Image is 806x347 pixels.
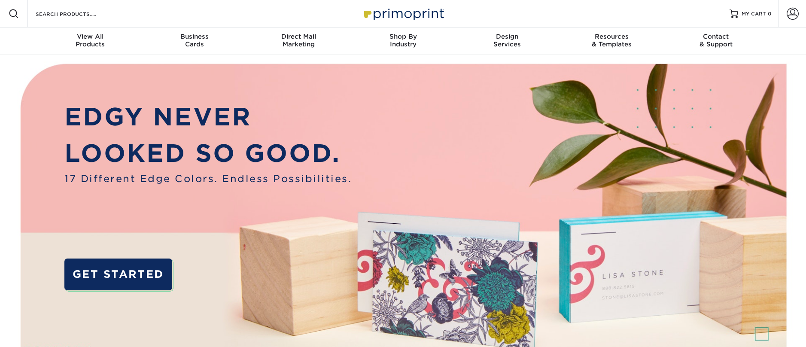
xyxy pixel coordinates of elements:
div: Products [38,33,143,48]
div: Services [455,33,560,48]
div: Cards [142,33,246,48]
span: Business [142,33,246,40]
div: Marketing [246,33,351,48]
span: 0 [768,11,772,17]
p: LOOKED SO GOOD. [64,135,352,171]
div: Industry [351,33,455,48]
a: GET STARTED [64,259,172,290]
div: & Support [664,33,768,48]
span: Shop By [351,33,455,40]
p: EDGY NEVER [64,99,352,135]
a: BusinessCards [142,27,246,55]
img: Primoprint [360,4,446,23]
a: DesignServices [455,27,560,55]
a: View AllProducts [38,27,143,55]
span: Direct Mail [246,33,351,40]
span: Contact [664,33,768,40]
span: Design [455,33,560,40]
a: Direct MailMarketing [246,27,351,55]
a: Resources& Templates [560,27,664,55]
input: SEARCH PRODUCTS..... [35,9,119,19]
div: & Templates [560,33,664,48]
a: Shop ByIndustry [351,27,455,55]
a: Contact& Support [664,27,768,55]
span: 17 Different Edge Colors. Endless Possibilities. [64,171,352,186]
span: MY CART [742,10,766,18]
span: View All [38,33,143,40]
span: Resources [560,33,664,40]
